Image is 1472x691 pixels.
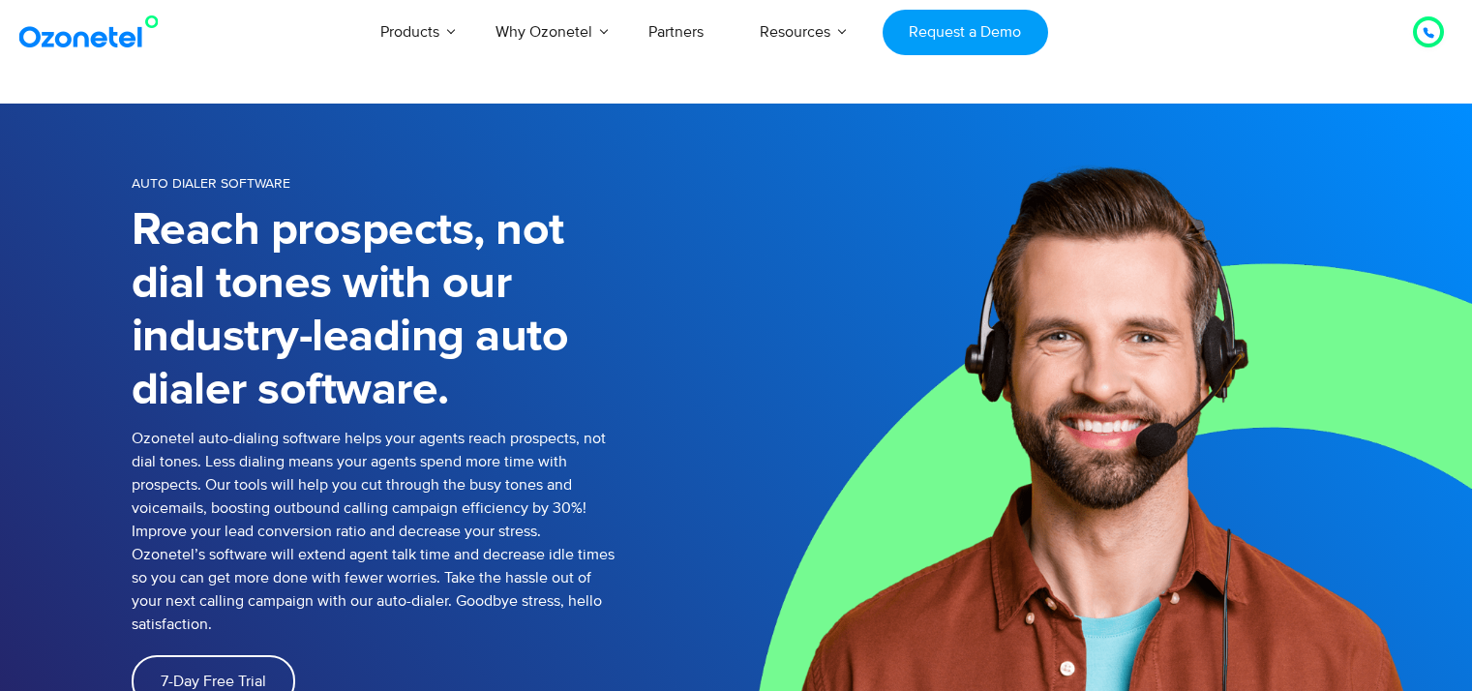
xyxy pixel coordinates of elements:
p: Ozonetel auto-dialing software helps your agents reach prospects, not dial tones. Less dialing me... [132,427,616,636]
span: 7-Day Free Trial [161,674,266,689]
h1: Reach prospects, not dial tones with our industry-leading auto dialer software. [132,204,616,417]
span: Auto Dialer Software [132,175,290,192]
a: Request a Demo [883,10,1048,55]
